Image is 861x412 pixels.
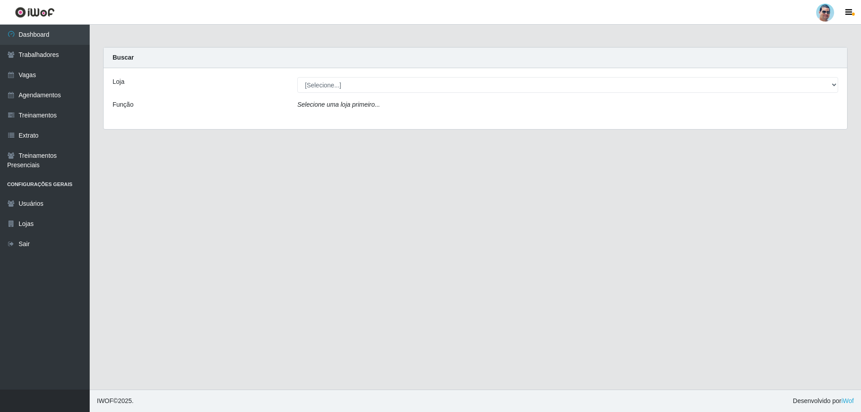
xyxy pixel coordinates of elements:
[297,101,380,108] i: Selecione uma loja primeiro...
[113,100,134,109] label: Função
[113,54,134,61] strong: Buscar
[113,77,124,87] label: Loja
[841,397,854,404] a: iWof
[793,396,854,406] span: Desenvolvido por
[15,7,55,18] img: CoreUI Logo
[97,396,134,406] span: © 2025 .
[97,397,113,404] span: IWOF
